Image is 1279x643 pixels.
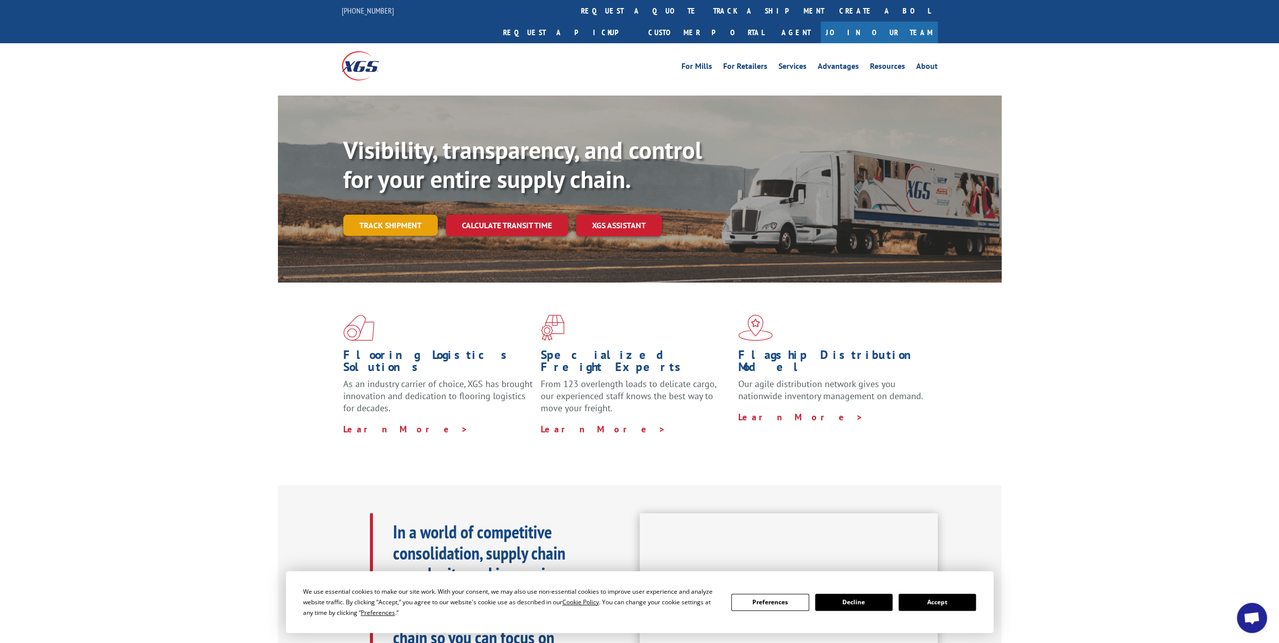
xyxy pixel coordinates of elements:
img: xgs-icon-flagship-distribution-model-red [738,315,773,341]
a: Agent [771,22,821,43]
a: Request a pickup [496,22,641,43]
button: Accept [899,594,976,611]
h1: Specialized Freight Experts [541,349,731,378]
button: Preferences [731,594,809,611]
a: XGS ASSISTANT [576,215,662,236]
a: For Mills [681,62,712,73]
a: For Retailers [723,62,767,73]
a: Customer Portal [641,22,771,43]
a: Advantages [818,62,859,73]
a: Learn More > [541,423,666,435]
img: xgs-icon-total-supply-chain-intelligence-red [343,315,374,341]
a: Track shipment [343,215,438,236]
button: Decline [815,594,893,611]
a: Open chat [1237,603,1267,633]
b: Visibility, transparency, and control for your entire supply chain. [343,134,702,195]
a: Join Our Team [821,22,938,43]
a: Learn More > [343,423,468,435]
h1: Flooring Logistics Solutions [343,349,533,378]
a: Learn More > [738,411,863,423]
h1: Flagship Distribution Model [738,349,928,378]
a: About [916,62,938,73]
a: Services [778,62,807,73]
a: [PHONE_NUMBER] [342,6,394,16]
img: xgs-icon-focused-on-flooring-red [541,315,564,341]
div: Cookie Consent Prompt [286,571,994,633]
span: Our agile distribution network gives you nationwide inventory management on demand. [738,378,923,402]
span: Cookie Policy [562,598,599,606]
a: Resources [870,62,905,73]
a: Calculate transit time [446,215,568,236]
p: From 123 overlength loads to delicate cargo, our experienced staff knows the best way to move you... [541,378,731,423]
span: Preferences [361,608,395,617]
span: As an industry carrier of choice, XGS has brought innovation and dedication to flooring logistics... [343,378,533,414]
div: We use essential cookies to make our site work. With your consent, we may also use non-essential ... [303,586,719,618]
